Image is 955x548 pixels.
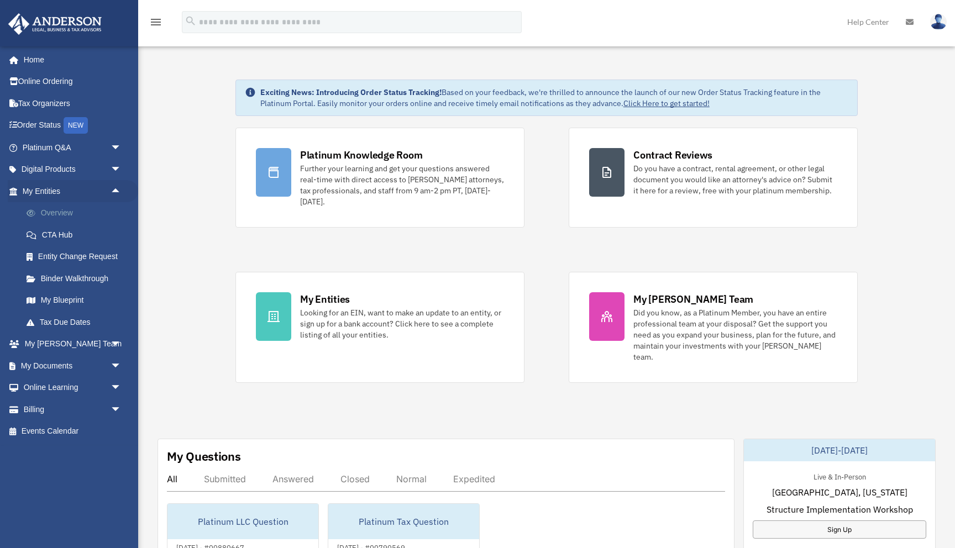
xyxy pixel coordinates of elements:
span: arrow_drop_down [111,398,133,421]
a: My Entitiesarrow_drop_up [8,180,138,202]
div: Looking for an EIN, want to make an update to an entity, or sign up for a bank account? Click her... [300,307,504,340]
div: Closed [340,473,370,484]
a: Online Learningarrow_drop_down [8,377,138,399]
a: Tax Organizers [8,92,138,114]
img: User Pic [930,14,947,30]
span: arrow_drop_down [111,333,133,356]
span: arrow_drop_down [111,136,133,159]
a: My Documentsarrow_drop_down [8,355,138,377]
div: Platinum LLC Question [167,504,318,539]
div: Further your learning and get your questions answered real-time with direct access to [PERSON_NAM... [300,163,504,207]
a: Platinum Q&Aarrow_drop_down [8,136,138,159]
a: Online Ordering [8,71,138,93]
div: Platinum Tax Question [328,504,479,539]
a: Events Calendar [8,420,138,442]
div: Expedited [453,473,495,484]
a: Home [8,49,133,71]
a: Overview [15,202,138,224]
a: My [PERSON_NAME] Teamarrow_drop_down [8,333,138,355]
span: arrow_drop_up [111,180,133,203]
div: My Entities [300,292,350,306]
a: Sign Up [753,520,926,539]
span: arrow_drop_down [111,159,133,181]
div: Answered [272,473,314,484]
div: NEW [64,117,88,134]
a: Billingarrow_drop_down [8,398,138,420]
i: search [185,15,197,27]
span: [GEOGRAPHIC_DATA], [US_STATE] [772,486,907,499]
a: Binder Walkthrough [15,267,138,289]
a: Contract Reviews Do you have a contract, rental agreement, or other legal document you would like... [569,128,858,228]
div: Contract Reviews [633,148,712,162]
a: My Blueprint [15,289,138,312]
div: Did you know, as a Platinum Member, you have an entire professional team at your disposal? Get th... [633,307,837,362]
a: Platinum Knowledge Room Further your learning and get your questions answered real-time with dire... [235,128,524,228]
div: Normal [396,473,427,484]
a: Click Here to get started! [623,98,710,108]
a: Tax Due Dates [15,311,138,333]
a: Order StatusNEW [8,114,138,137]
a: Entity Change Request [15,246,138,268]
div: [DATE]-[DATE] [744,439,935,461]
strong: Exciting News: Introducing Order Status Tracking! [260,87,442,97]
div: Platinum Knowledge Room [300,148,423,162]
span: Structure Implementation Workshop [767,503,913,516]
i: menu [149,15,162,29]
a: CTA Hub [15,224,138,246]
img: Anderson Advisors Platinum Portal [5,13,105,35]
div: Do you have a contract, rental agreement, or other legal document you would like an attorney's ad... [633,163,837,196]
a: My Entities Looking for an EIN, want to make an update to an entity, or sign up for a bank accoun... [235,272,524,383]
span: arrow_drop_down [111,377,133,399]
a: Digital Productsarrow_drop_down [8,159,138,181]
a: menu [149,19,162,29]
a: My [PERSON_NAME] Team Did you know, as a Platinum Member, you have an entire professional team at... [569,272,858,383]
div: Live & In-Person [805,470,875,482]
div: All [167,473,177,484]
div: Submitted [204,473,246,484]
div: My [PERSON_NAME] Team [633,292,753,306]
span: arrow_drop_down [111,355,133,377]
div: Based on your feedback, we're thrilled to announce the launch of our new Order Status Tracking fe... [260,87,848,109]
div: My Questions [167,448,241,465]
